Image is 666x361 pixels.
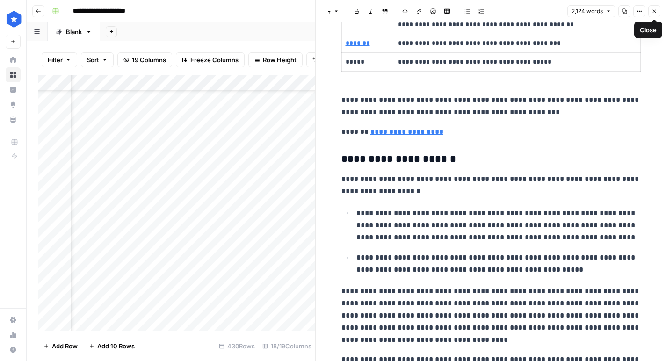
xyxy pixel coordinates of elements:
button: Add Row [38,339,83,354]
span: 2,124 words [572,7,603,15]
a: Your Data [6,112,21,127]
button: Sort [81,52,114,67]
span: Freeze Columns [190,55,239,65]
span: 19 Columns [132,55,166,65]
div: Blank [66,27,82,36]
span: Filter [48,55,63,65]
button: Add 10 Rows [83,339,140,354]
a: Blank [48,22,100,41]
img: ConsumerAffairs Logo [6,11,22,28]
a: Home [6,52,21,67]
button: Row Height [248,52,303,67]
button: Freeze Columns [176,52,245,67]
button: 19 Columns [117,52,172,67]
button: Help + Support [6,342,21,357]
span: Row Height [263,55,297,65]
button: 2,124 words [567,5,615,17]
span: Sort [87,55,99,65]
a: Usage [6,327,21,342]
a: Insights [6,82,21,97]
a: Settings [6,312,21,327]
div: 430 Rows [215,339,259,354]
a: Browse [6,67,21,82]
a: Opportunities [6,97,21,112]
button: Workspace: ConsumerAffairs [6,7,21,31]
div: 18/19 Columns [259,339,315,354]
span: Add Row [52,341,78,351]
span: Add 10 Rows [97,341,135,351]
button: Filter [42,52,77,67]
